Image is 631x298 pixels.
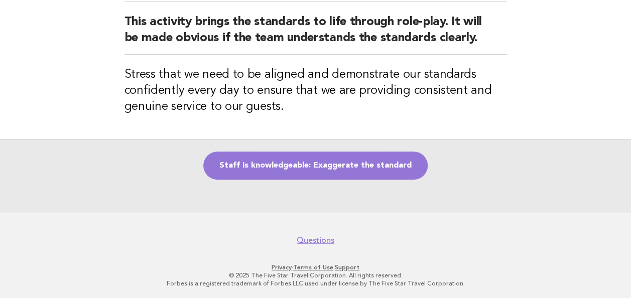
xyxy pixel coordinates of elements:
[203,152,428,180] a: Staff is knowledgeable: Exaggerate the standard
[14,271,617,279] p: © 2025 The Five Star Travel Corporation. All rights reserved.
[335,264,359,271] a: Support
[272,264,292,271] a: Privacy
[14,279,617,287] p: Forbes is a registered trademark of Forbes LLC used under license by The Five Star Travel Corpora...
[293,264,333,271] a: Terms of Use
[14,263,617,271] p: · ·
[124,67,507,115] h3: Stress that we need to be aligned and demonstrate our standards confidently every day to ensure t...
[297,235,334,245] a: Questions
[124,14,507,55] h2: This activity brings the standards to life through role-play. It will be made obvious if the team...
